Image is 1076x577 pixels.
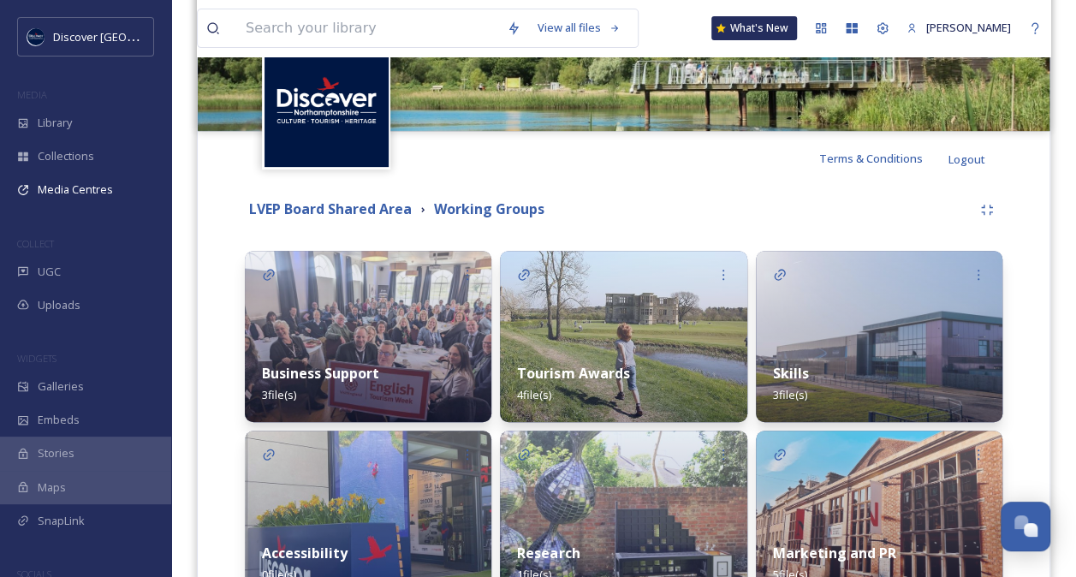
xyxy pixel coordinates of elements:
a: What's New [711,16,797,40]
a: Terms & Conditions [819,148,948,169]
span: Discover [GEOGRAPHIC_DATA] [53,28,209,45]
span: 3 file(s) [262,387,296,402]
span: WIDGETS [17,352,56,365]
img: dfde90a7-404b-45e6-9575-8ff9313f1f1e.jpg [756,251,1002,422]
img: 1e2dbd8a-cd09-4f77-a8f9-3a9a93719042.jpg [245,251,491,422]
strong: Tourism Awards [517,364,629,383]
span: Library [38,115,72,131]
strong: Working Groups [434,199,544,218]
span: Logout [948,152,985,167]
span: Maps [38,479,66,496]
span: MEDIA [17,88,47,101]
a: [PERSON_NAME] [898,11,1020,45]
span: Galleries [38,378,84,395]
strong: Skills [773,364,809,383]
span: [PERSON_NAME] [926,20,1011,35]
span: COLLECT [17,237,54,250]
span: Terms & Conditions [819,151,923,166]
input: Search your library [237,9,498,47]
strong: Business Support [262,364,379,383]
span: Collections [38,148,94,164]
span: Stories [38,445,74,461]
a: View all files [529,11,629,45]
button: Open Chat [1001,502,1050,551]
span: UGC [38,264,61,280]
strong: Accessibility [262,544,348,562]
span: Embeds [38,412,80,428]
span: Uploads [38,297,80,313]
span: SnapLink [38,513,85,529]
img: 0c84a837-7e82-45db-8c4d-a7cc46ec2f26.jpg [500,251,746,422]
strong: LVEP Board Shared Area [249,199,412,218]
span: 3 file(s) [773,387,807,402]
strong: Marketing and PR [773,544,896,562]
img: Untitled%20design%20%282%29.png [27,28,45,45]
span: Media Centres [38,181,113,198]
strong: Research [517,544,580,562]
span: 4 file(s) [517,387,551,402]
img: Untitled%20design%20%282%29.png [265,43,389,167]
